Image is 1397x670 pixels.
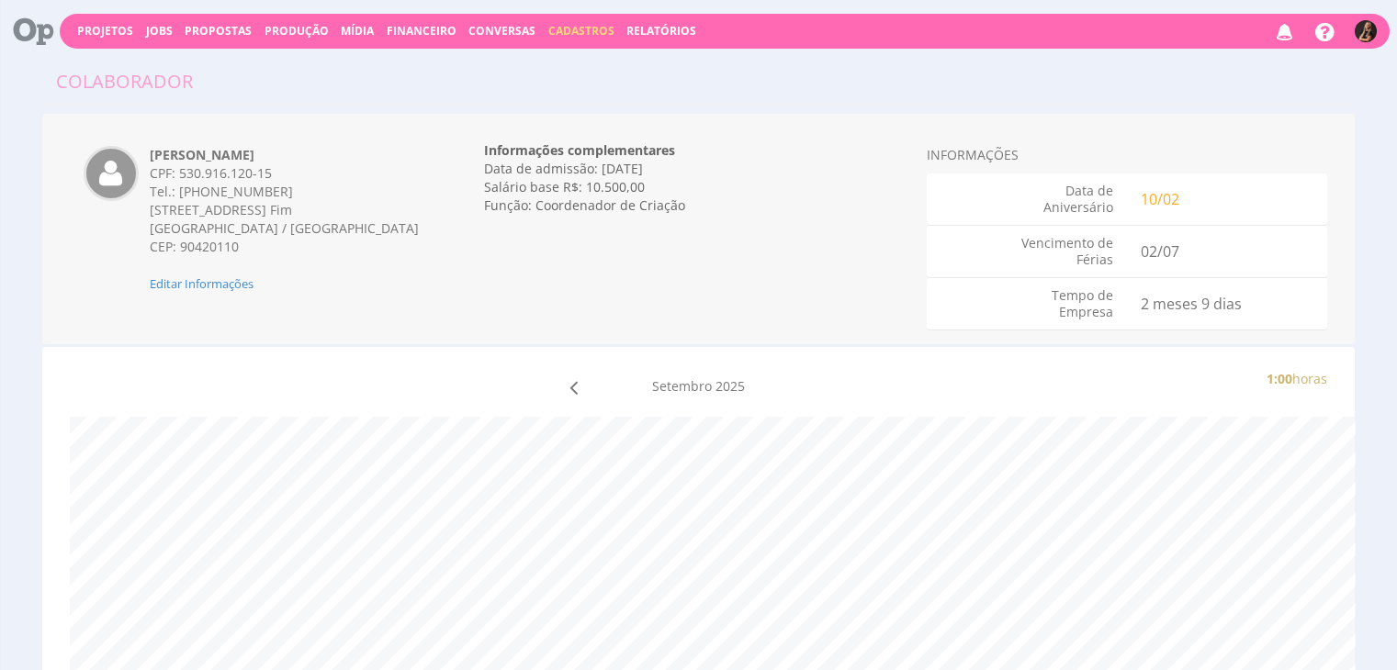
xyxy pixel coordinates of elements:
[543,22,620,39] button: Cadastros
[72,22,139,39] button: Projetos
[621,22,702,39] button: Relatórios
[341,23,374,39] a: Mídia
[626,23,696,39] a: Relatórios
[548,23,614,39] span: Cadastros
[185,23,252,39] span: Propostas
[381,22,462,39] button: Financeiro
[387,23,456,39] span: Financeiro
[463,22,541,39] button: Conversas
[1355,20,1377,42] img: 1689366463_bf107f_lu_.jpg
[259,22,334,39] button: Produção
[146,23,173,39] a: Jobs
[141,22,178,39] button: Jobs
[179,22,257,39] button: Propostas
[265,23,329,39] a: Produção
[77,23,133,39] a: Projetos
[335,22,379,39] button: Mídia
[468,23,535,39] a: Conversas
[56,68,193,95] div: Colaborador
